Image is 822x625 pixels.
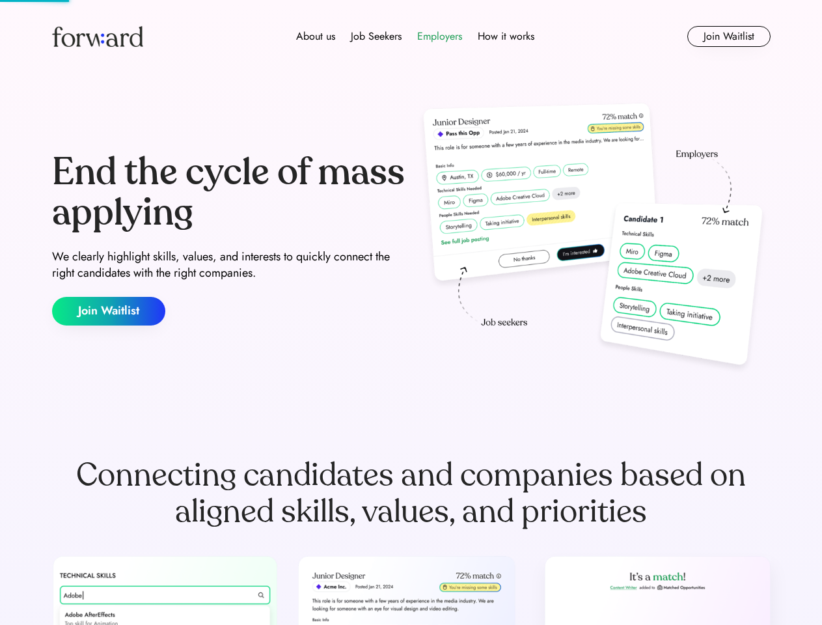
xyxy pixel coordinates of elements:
[351,29,402,44] div: Job Seekers
[52,26,143,47] img: Forward logo
[296,29,335,44] div: About us
[478,29,534,44] div: How it works
[417,29,462,44] div: Employers
[687,26,771,47] button: Join Waitlist
[52,457,771,530] div: Connecting candidates and companies based on aligned skills, values, and priorities
[52,152,406,232] div: End the cycle of mass applying
[52,249,406,281] div: We clearly highlight skills, values, and interests to quickly connect the right candidates with t...
[417,99,771,379] img: hero-image.png
[52,297,165,326] button: Join Waitlist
